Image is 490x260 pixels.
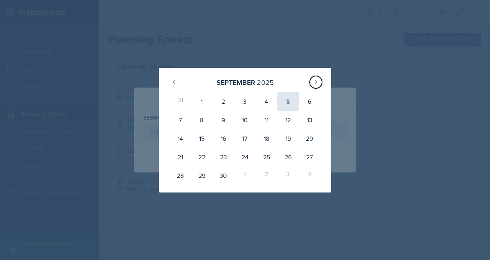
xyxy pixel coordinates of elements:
div: September [216,77,255,88]
div: 3 [277,166,299,185]
div: 21 [169,148,191,166]
div: 31 [169,92,191,111]
div: 6 [299,92,321,111]
div: 14 [169,129,191,148]
div: 3 [234,92,256,111]
div: 19 [277,129,299,148]
div: 23 [213,148,234,166]
div: 27 [299,148,321,166]
div: 18 [256,129,277,148]
div: 20 [299,129,321,148]
div: 16 [213,129,234,148]
div: 2 [256,166,277,185]
div: 9 [213,111,234,129]
div: 4 [299,166,321,185]
div: 7 [169,111,191,129]
div: 8 [191,111,213,129]
div: 28 [169,166,191,185]
div: 2 [213,92,234,111]
div: 15 [191,129,213,148]
div: 17 [234,129,256,148]
div: 12 [277,111,299,129]
div: 11 [256,111,277,129]
div: 22 [191,148,213,166]
div: 4 [256,92,277,111]
div: 2025 [257,77,274,88]
div: 5 [277,92,299,111]
div: 24 [234,148,256,166]
div: 10 [234,111,256,129]
div: 30 [213,166,234,185]
div: 13 [299,111,321,129]
div: 29 [191,166,213,185]
div: 1 [234,166,256,185]
div: 26 [277,148,299,166]
div: 25 [256,148,277,166]
div: 1 [191,92,213,111]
